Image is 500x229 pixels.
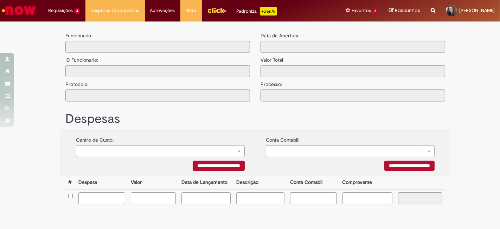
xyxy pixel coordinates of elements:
th: Valor [128,176,178,189]
span: Favoritos [352,7,371,14]
span: Despesas Corporativas [91,7,140,14]
th: Descrição [233,176,287,189]
div: Padroniza [237,7,277,16]
a: Limpar campo {0} [266,145,435,157]
label: Conta Contabil: [266,133,299,143]
span: Rascunhos [395,7,420,14]
span: More [186,7,197,14]
p: +GenAi [260,7,277,16]
img: click_logo_yellow_360x200.png [207,5,226,16]
th: Despesa [76,176,128,189]
label: ID Funcionario: [65,53,98,63]
h1: Despesas [65,112,445,126]
label: Centro de Custo: [76,133,114,143]
label: Protocolo: [65,77,88,88]
th: Data de Lançamento [179,176,234,189]
th: # [65,176,76,189]
span: [PERSON_NAME] [459,7,495,13]
span: 6 [372,8,378,14]
label: Valor Total [261,53,283,63]
img: ServiceNow [1,4,37,18]
label: Processo: [261,77,282,88]
label: Data de Abertura: [261,32,299,39]
span: Requisições [48,7,73,14]
a: Limpar campo {0} [76,145,245,157]
span: Aprovações [150,7,175,14]
a: Rascunhos [389,7,420,14]
label: Funcionario: [65,32,92,39]
th: Conta Contabil [287,176,340,189]
th: Comprovante [340,176,396,189]
span: 4 [74,8,80,14]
